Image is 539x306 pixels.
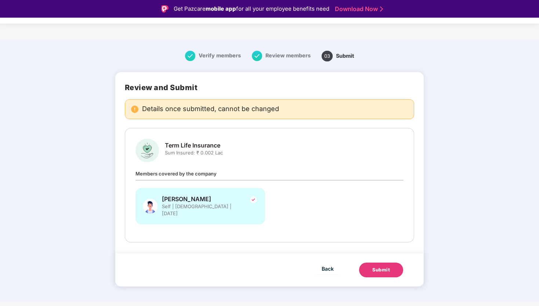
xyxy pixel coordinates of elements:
[165,142,223,149] span: Term Life Insurance
[322,264,334,273] span: Back
[359,263,403,277] button: Submit
[265,52,311,58] span: Review members
[135,171,217,177] span: Members covered by the company
[135,139,159,162] img: svg+xml;base64,PHN2ZyBpZD0iR3JvdXBfVGVybV9MaWZlX0luc3VyYW5jZSIgZGF0YS1uYW1lPSJHcm91cCBUZXJtIExpZm...
[380,5,383,13] img: Stroke
[161,5,169,13] img: Logo
[335,5,381,13] a: Download Now
[336,53,354,59] span: Submit
[142,106,279,113] span: Details once submitted, cannot be changed
[162,203,243,217] span: Self | [DEMOGRAPHIC_DATA] | [DATE]
[199,52,241,58] span: Verify members
[162,195,243,203] span: [PERSON_NAME]
[252,51,262,61] img: svg+xml;base64,PHN2ZyB4bWxucz0iaHR0cDovL3d3dy53My5vcmcvMjAwMC9zdmciIHdpZHRoPSIxNiIgaGVpZ2h0PSIxNi...
[249,195,258,204] img: svg+xml;base64,PHN2ZyBpZD0iVGljay0yNHgyNCIgeG1sbnM9Imh0dHA6Ly93d3cudzMub3JnLzIwMDAvc3ZnIiB3aWR0aD...
[174,4,329,13] div: Get Pazcare for all your employee benefits need
[143,195,158,217] img: svg+xml;base64,PHN2ZyBpZD0iU3BvdXNlX01hbGUiIHhtbG5zPSJodHRwOi8vd3d3LnczLm9yZy8yMDAwL3N2ZyIgeG1sbn...
[322,51,333,61] span: 03
[185,51,195,61] img: svg+xml;base64,PHN2ZyB4bWxucz0iaHR0cDovL3d3dy53My5vcmcvMjAwMC9zdmciIHdpZHRoPSIxNiIgaGVpZ2h0PSIxNi...
[206,5,236,12] strong: mobile app
[372,266,390,274] div: Submit
[131,106,138,113] img: svg+xml;base64,PHN2ZyBpZD0iRGFuZ2VyX2FsZXJ0IiBkYXRhLW5hbWU9IkRhbmdlciBhbGVydCIgeG1sbnM9Imh0dHA6Ly...
[316,263,339,274] button: Back
[165,149,223,156] span: Sum Insured: ₹ 0.002 Lac
[125,83,415,92] h2: Review and Submit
